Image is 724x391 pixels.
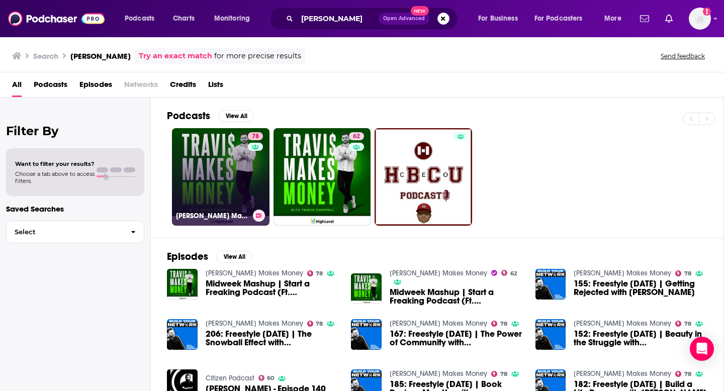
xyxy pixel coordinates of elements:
img: 167: Freestyle Friday | The Power of Community with Travis Chappell [351,319,382,350]
img: Midweek Mashup | Start a Freaking Podcast (Ft. Travis Chappell, Travis Chappell, Travis Chappell,... [351,273,382,304]
span: Logged in as PTEPR25 [689,8,711,30]
a: Travis Makes Money [206,319,303,328]
a: Travis Makes Money [574,369,671,378]
a: 62 [501,270,517,276]
button: open menu [118,11,167,27]
span: 155: Freestyle [DATE] | Getting Rejected with [PERSON_NAME] [574,279,707,297]
span: 60 [267,376,274,380]
a: 167: Freestyle Friday | The Power of Community with Travis Chappell [390,330,523,347]
a: All [12,76,22,97]
a: Midweek Mashup | Start a Freaking Podcast (Ft. Travis Chappell, Travis Chappell, Travis Chappell,... [206,279,339,297]
a: 60 [258,375,275,381]
a: 206: Freestyle Friday | The Snowball Effect with Travis Chappell [206,330,339,347]
span: 206: Freestyle [DATE] | The Snowball Effect with [PERSON_NAME] [206,330,339,347]
button: View All [216,251,252,263]
a: Try an exact match [139,50,212,62]
a: 78 [675,270,691,276]
h2: Filter By [6,124,144,138]
span: Want to filter your results? [15,160,95,167]
button: open menu [471,11,530,27]
span: Choose a tab above to access filters. [15,170,95,184]
button: open menu [597,11,634,27]
h2: Episodes [167,250,208,263]
a: PodcastsView All [167,110,254,122]
h2: Podcasts [167,110,210,122]
a: Show notifications dropdown [636,10,653,27]
span: Midweek Mashup | Start a Freaking Podcast (Ft. [PERSON_NAME], [PERSON_NAME], [PERSON_NAME], [PERS... [390,288,523,305]
span: Podcasts [125,12,154,26]
a: Credits [170,76,196,97]
div: Open Intercom Messenger [690,337,714,361]
span: New [411,6,429,16]
span: for more precise results [214,50,301,62]
span: For Business [478,12,518,26]
button: open menu [528,11,597,27]
img: 152: Freestyle Friday | Beauty in the Struggle with Travis Chappell [535,319,566,350]
p: Saved Searches [6,204,144,214]
a: Midweek Mashup | Start a Freaking Podcast (Ft. Travis Chappell, Travis Chappell, Travis Chappell,... [390,288,523,305]
a: 62 [349,132,364,140]
a: 155: Freestyle Friday | Getting Rejected with Travis Chappell [574,279,707,297]
a: Travis Makes Money [574,319,671,328]
span: 78 [252,132,259,142]
a: Travis Makes Money [390,369,487,378]
img: User Profile [689,8,711,30]
a: Charts [166,11,201,27]
span: More [604,12,621,26]
a: 78 [675,321,691,327]
a: Midweek Mashup | Start a Freaking Podcast (Ft. Travis Chappell, Travis Chappell, Travis Chappell,... [167,269,198,300]
a: Travis Makes Money [206,269,303,277]
a: Citizen Podcast [206,374,254,382]
span: 78 [500,372,507,376]
h3: Search [33,51,58,61]
span: Midweek Mashup | Start a Freaking Podcast (Ft. [PERSON_NAME], [PERSON_NAME], [PERSON_NAME], [PERS... [206,279,339,297]
span: Open Advanced [383,16,425,21]
a: EpisodesView All [167,250,252,263]
div: Search podcasts, credits, & more... [279,7,468,30]
span: Charts [173,12,195,26]
span: Monitoring [214,12,250,26]
span: 78 [684,372,691,376]
span: 62 [353,132,360,142]
a: 78[PERSON_NAME] Makes Money [172,128,269,226]
span: Select [7,229,123,235]
a: Show notifications dropdown [661,10,677,27]
a: Travis Makes Money [390,319,487,328]
span: 152: Freestyle [DATE] | Beauty in the Struggle with [PERSON_NAME] [574,330,707,347]
span: Networks [124,76,158,97]
button: Open AdvancedNew [379,13,429,25]
span: For Podcasters [534,12,583,26]
a: 78 [491,321,507,327]
a: Podcasts [34,76,67,97]
h3: [PERSON_NAME] Makes Money [176,212,249,220]
img: 206: Freestyle Friday | The Snowball Effect with Travis Chappell [167,319,198,350]
a: Episodes [79,76,112,97]
button: Show profile menu [689,8,711,30]
span: 78 [684,322,691,326]
a: Lists [208,76,223,97]
a: 78 [307,270,323,276]
img: 155: Freestyle Friday | Getting Rejected with Travis Chappell [535,269,566,300]
a: 62 [274,128,371,226]
svg: Add a profile image [703,8,711,16]
a: 152: Freestyle Friday | Beauty in the Struggle with Travis Chappell [574,330,707,347]
img: Podchaser - Follow, Share and Rate Podcasts [8,9,105,28]
input: Search podcasts, credits, & more... [297,11,379,27]
a: 78 [675,371,691,377]
a: 78 [307,321,323,327]
a: 78 [491,371,507,377]
span: 167: Freestyle [DATE] | The Power of Community with [PERSON_NAME] [390,330,523,347]
span: 78 [684,271,691,276]
button: open menu [207,11,263,27]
